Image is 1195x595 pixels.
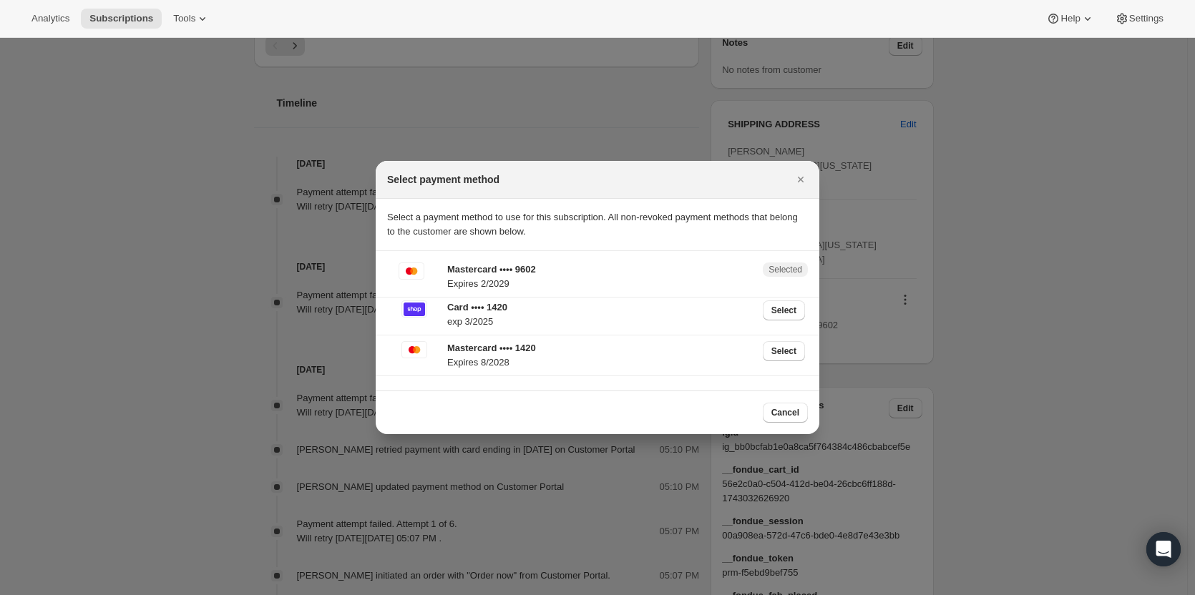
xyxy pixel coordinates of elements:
[387,210,808,239] p: Select a payment method to use for this subscription. All non-revoked payment methods that belong...
[173,13,195,24] span: Tools
[1038,9,1103,29] button: Help
[81,9,162,29] button: Subscriptions
[447,355,754,370] p: Expires 8/2028
[1060,13,1080,24] span: Help
[791,169,811,190] button: Close
[1129,13,1164,24] span: Settings
[763,403,808,423] button: Cancel
[447,262,754,277] p: Mastercard •••• 9602
[447,300,754,315] p: Card •••• 1420
[769,264,802,275] span: Selected
[89,13,153,24] span: Subscriptions
[447,341,754,355] p: Mastercard •••• 1420
[1146,532,1181,566] div: Open Intercom Messenger
[387,172,499,187] h2: Select payment method
[763,341,805,361] button: Select
[771,345,796,357] span: Select
[771,407,799,418] span: Cancel
[771,305,796,316] span: Select
[23,9,78,29] button: Analytics
[447,315,754,329] p: exp 3/2025
[31,13,69,24] span: Analytics
[165,9,218,29] button: Tools
[1106,9,1172,29] button: Settings
[763,300,805,320] button: Select
[447,277,754,291] p: Expires 2/2029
